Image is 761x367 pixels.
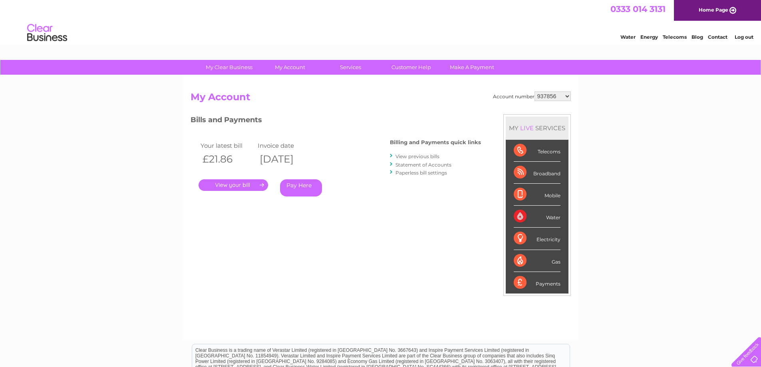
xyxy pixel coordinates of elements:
[395,162,451,168] a: Statement of Accounts
[514,206,560,228] div: Water
[191,114,481,128] h3: Bills and Payments
[280,179,322,196] a: Pay Here
[514,184,560,206] div: Mobile
[735,34,753,40] a: Log out
[691,34,703,40] a: Blog
[514,250,560,272] div: Gas
[390,139,481,145] h4: Billing and Payments quick links
[199,179,268,191] a: .
[199,140,256,151] td: Your latest bill
[256,140,313,151] td: Invoice date
[196,60,262,75] a: My Clear Business
[199,151,256,167] th: £21.86
[493,91,571,101] div: Account number
[256,151,313,167] th: [DATE]
[610,4,666,14] a: 0333 014 3131
[439,60,505,75] a: Make A Payment
[257,60,323,75] a: My Account
[519,124,535,132] div: LIVE
[506,117,568,139] div: MY SERVICES
[27,21,68,45] img: logo.png
[192,4,570,39] div: Clear Business is a trading name of Verastar Limited (registered in [GEOGRAPHIC_DATA] No. 3667643...
[318,60,383,75] a: Services
[708,34,727,40] a: Contact
[514,162,560,184] div: Broadband
[640,34,658,40] a: Energy
[191,91,571,107] h2: My Account
[663,34,687,40] a: Telecoms
[620,34,636,40] a: Water
[514,228,560,250] div: Electricity
[514,272,560,294] div: Payments
[395,170,447,176] a: Paperless bill settings
[514,140,560,162] div: Telecoms
[378,60,444,75] a: Customer Help
[395,153,439,159] a: View previous bills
